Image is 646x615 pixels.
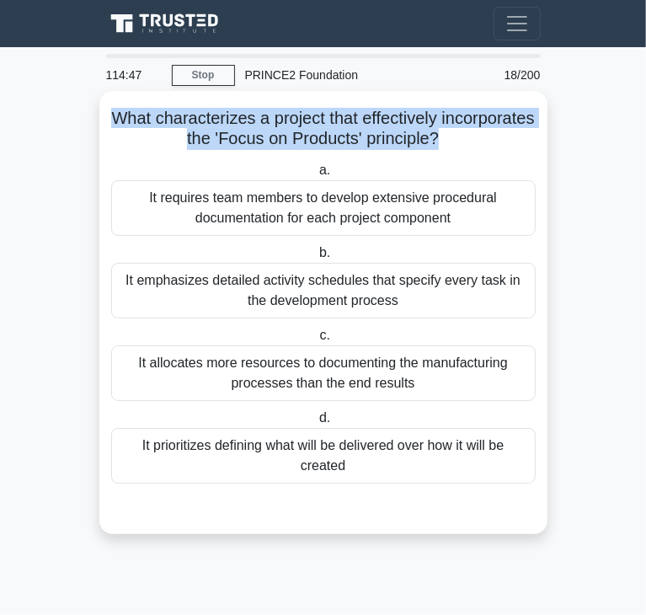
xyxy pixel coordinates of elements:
[319,410,330,425] span: d.
[109,108,537,150] h5: What characterizes a project that effectively incorporates the 'Focus on Products' principle?
[320,328,330,342] span: c.
[111,428,536,484] div: It prioritizes defining what will be delivered over how it will be created
[111,263,536,318] div: It emphasizes detailed activity schedules that specify every task in the development process
[494,7,541,40] button: Toggle navigation
[475,58,551,92] div: 18/200
[172,65,235,86] a: Stop
[96,58,172,92] div: 114:47
[235,58,475,92] div: PRINCE2 Foundation
[319,245,330,259] span: b.
[111,180,536,236] div: It requires team members to develop extensive procedural documentation for each project component
[319,163,330,177] span: a.
[111,345,536,401] div: It allocates more resources to documenting the manufacturing processes than the end results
